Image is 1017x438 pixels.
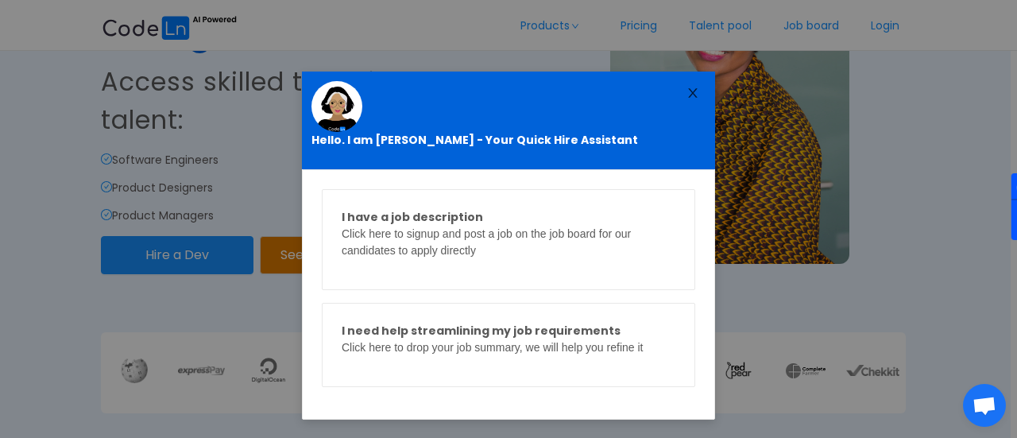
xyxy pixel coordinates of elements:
i: icon: close [686,87,699,99]
button: Close [671,72,715,116]
img: ground.7856e32c.webp [311,81,362,132]
span: I need help streamlining my job requirements [342,323,621,339]
p: Click here to signup and post a job on the job board for our candidates to apply directly [342,209,675,259]
a: Open chat [963,384,1006,427]
p: Hello. I am [PERSON_NAME] - Your Quick Hire Assistant [311,132,706,149]
p: Click here to drop your job summary, we will help you refine it [342,323,675,356]
span: I have a job description [342,209,483,225]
